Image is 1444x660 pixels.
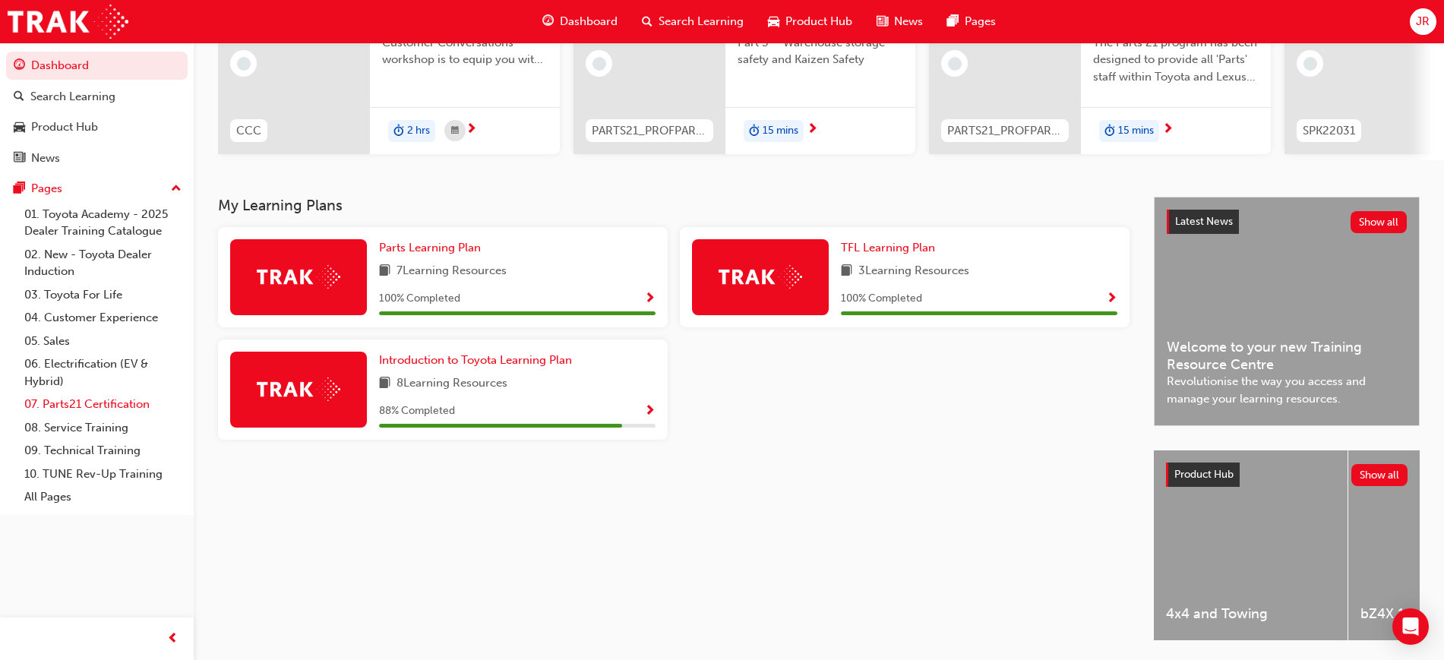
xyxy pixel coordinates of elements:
[171,179,182,199] span: up-icon
[31,118,98,136] div: Product Hub
[257,377,340,401] img: Trak
[257,265,340,289] img: Trak
[18,352,188,393] a: 06. Electrification (EV & Hybrid)
[6,175,188,203] button: Pages
[14,182,25,196] span: pages-icon
[167,630,179,649] span: prev-icon
[1104,122,1115,141] span: duration-icon
[841,241,935,254] span: TFL Learning Plan
[1167,210,1407,234] a: Latest NewsShow all
[451,122,459,141] span: calendar-icon
[379,239,487,257] a: Parts Learning Plan
[644,289,656,308] button: Show Progress
[379,290,460,308] span: 100 % Completed
[894,13,923,30] span: News
[756,6,864,37] a: car-iconProduct Hub
[592,122,707,140] span: PARTS21_PROFPART3_0923_EL
[644,292,656,306] span: Show Progress
[379,403,455,420] span: 88 % Completed
[864,6,935,37] a: news-iconNews
[14,152,25,166] span: news-icon
[1167,339,1407,373] span: Welcome to your new Training Resource Centre
[6,144,188,172] a: News
[592,57,606,71] span: learningRecordVerb_NONE-icon
[841,290,922,308] span: 100 % Completed
[841,239,941,257] a: TFL Learning Plan
[1118,122,1154,140] span: 15 mins
[379,241,481,254] span: Parts Learning Plan
[18,306,188,330] a: 04. Customer Experience
[14,59,25,73] span: guage-icon
[1392,608,1429,645] div: Open Intercom Messenger
[18,393,188,416] a: 07. Parts21 Certification
[466,123,477,137] span: next-icon
[18,283,188,307] a: 03. Toyota For Life
[630,6,756,37] a: search-iconSearch Learning
[6,83,188,111] a: Search Learning
[379,262,390,281] span: book-icon
[8,5,128,39] img: Trak
[659,13,744,30] span: Search Learning
[749,122,760,141] span: duration-icon
[1166,605,1335,623] span: 4x4 and Towing
[763,122,798,140] span: 15 mins
[18,439,188,463] a: 09. Technical Training
[18,416,188,440] a: 08. Service Training
[379,352,578,369] a: Introduction to Toyota Learning Plan
[14,90,24,104] span: search-icon
[1093,34,1259,86] span: The Parts 21 program has been designed to provide all 'Parts' staff within Toyota and Lexus Deale...
[1303,122,1355,140] span: SPK22031
[719,265,802,289] img: Trak
[397,374,507,393] span: 8 Learning Resources
[1351,464,1408,486] button: Show all
[1351,211,1408,233] button: Show all
[6,113,188,141] a: Product Hub
[6,49,188,175] button: DashboardSearch LearningProduct HubNews
[30,88,115,106] div: Search Learning
[1410,8,1436,35] button: JR
[935,6,1008,37] a: pages-iconPages
[18,463,188,486] a: 10. TUNE Rev-Up Training
[397,262,507,281] span: 7 Learning Resources
[560,13,618,30] span: Dashboard
[218,197,1130,214] h3: My Learning Plans
[542,12,554,31] span: guage-icon
[1154,197,1420,426] a: Latest NewsShow allWelcome to your new Training Resource CentreRevolutionise the way you access a...
[1106,289,1117,308] button: Show Progress
[379,374,390,393] span: book-icon
[393,122,404,141] span: duration-icon
[768,12,779,31] span: car-icon
[642,12,652,31] span: search-icon
[379,353,572,367] span: Introduction to Toyota Learning Plan
[841,262,852,281] span: book-icon
[1167,373,1407,407] span: Revolutionise the way you access and manage your learning resources.
[1106,292,1117,306] span: Show Progress
[18,203,188,243] a: 01. Toyota Academy - 2025 Dealer Training Catalogue
[236,122,261,140] span: CCC
[644,402,656,421] button: Show Progress
[407,122,430,140] span: 2 hrs
[1174,468,1234,481] span: Product Hub
[1416,13,1430,30] span: JR
[530,6,630,37] a: guage-iconDashboard
[237,57,251,71] span: learningRecordVerb_NONE-icon
[965,13,996,30] span: Pages
[18,243,188,283] a: 02. New - Toyota Dealer Induction
[1166,463,1408,487] a: Product HubShow all
[1162,123,1174,137] span: next-icon
[644,405,656,418] span: Show Progress
[1154,450,1348,640] a: 4x4 and Towing
[14,121,25,134] span: car-icon
[31,180,62,197] div: Pages
[785,13,852,30] span: Product Hub
[947,12,959,31] span: pages-icon
[6,52,188,80] a: Dashboard
[807,123,818,137] span: next-icon
[1175,215,1233,228] span: Latest News
[858,262,969,281] span: 3 Learning Resources
[1303,57,1317,71] span: learningRecordVerb_NONE-icon
[948,57,962,71] span: learningRecordVerb_NONE-icon
[18,485,188,509] a: All Pages
[31,150,60,167] div: News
